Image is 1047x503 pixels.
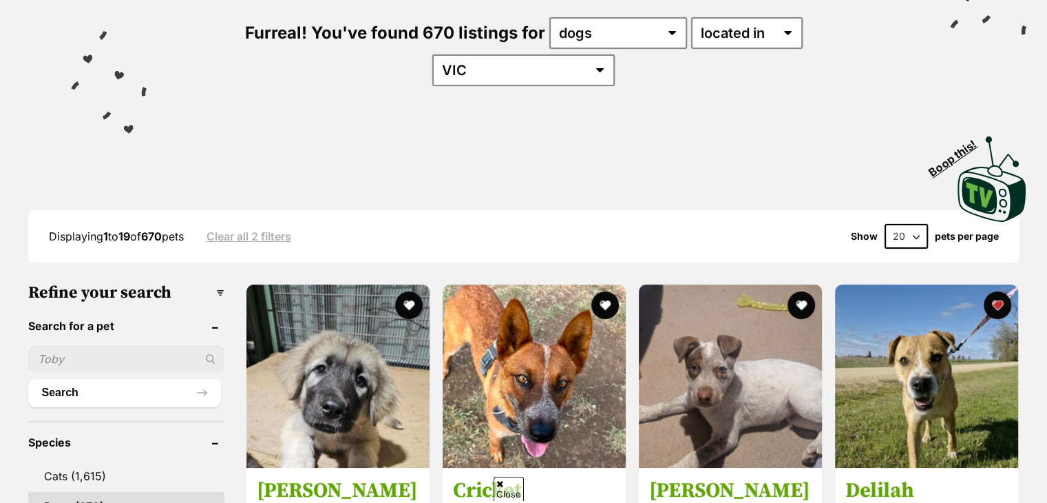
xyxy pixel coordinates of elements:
[245,23,545,43] span: Furreal! You've found 670 listings for
[141,229,162,243] strong: 670
[28,346,224,372] input: Toby
[443,285,626,468] img: Cricket - Australian Cattle Dog
[958,136,1026,222] img: PetRescue TV logo
[591,291,619,319] button: favourite
[246,285,430,468] img: Osa - Maremma Sheepdog x Mixed breed Dog
[28,283,224,302] h3: Refine your search
[494,477,524,501] span: Close
[49,229,184,243] span: Displaying to of pets
[935,231,999,242] label: pets per page
[927,129,990,178] span: Boop this!
[103,229,108,243] strong: 1
[639,285,822,468] img: Billy - Australian Cattle Dog
[28,320,224,332] header: Search for a pet
[984,291,1011,319] button: favourite
[28,379,221,407] button: Search
[958,124,1026,225] a: Boop this!
[835,285,1018,468] img: Delilah - Staffordshire Bull Terrier Dog
[28,436,224,449] header: Species
[787,291,815,319] button: favourite
[851,231,878,242] span: Show
[395,291,423,319] button: favourite
[207,230,291,243] a: Clear all 2 filters
[28,462,224,491] a: Cats (1,615)
[118,229,130,243] strong: 19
